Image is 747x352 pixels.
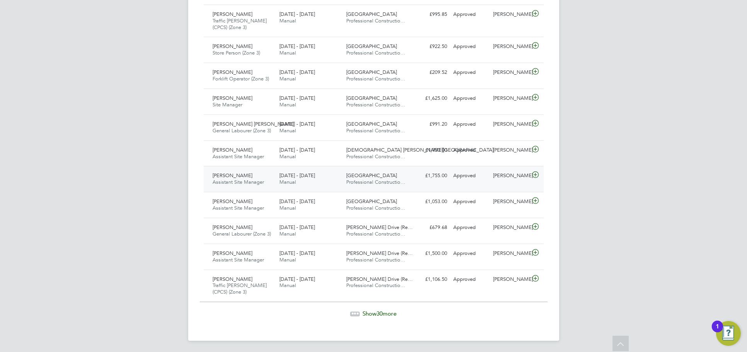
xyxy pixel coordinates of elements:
[213,231,271,237] span: General Labourer (Zone 3)
[490,247,530,260] div: [PERSON_NAME]
[716,321,741,346] button: Open Resource Center, 1 new notification
[213,43,253,50] span: [PERSON_NAME]
[363,310,397,317] span: Show more
[410,40,450,53] div: £922.50
[346,17,405,24] span: Professional Constructio…
[490,66,530,79] div: [PERSON_NAME]
[213,127,271,134] span: General Labourer (Zone 3)
[279,75,296,82] span: Manual
[490,273,530,286] div: [PERSON_NAME]
[346,127,405,134] span: Professional Constructio…
[490,92,530,105] div: [PERSON_NAME]
[346,276,413,282] span: [PERSON_NAME] Drive (Re…
[279,147,315,153] span: [DATE] - [DATE]
[213,11,253,17] span: [PERSON_NAME]
[213,179,264,185] span: Assistant Site Manager
[410,92,450,105] div: £1,625.00
[213,250,253,256] span: [PERSON_NAME]
[346,101,405,108] span: Professional Constructio…
[279,153,296,160] span: Manual
[279,224,315,231] span: [DATE] - [DATE]
[279,121,315,127] span: [DATE] - [DATE]
[450,8,490,21] div: Approved
[410,8,450,21] div: £995.85
[346,172,397,179] span: [GEOGRAPHIC_DATA]
[213,172,253,179] span: [PERSON_NAME]
[346,205,405,211] span: Professional Constructio…
[279,17,296,24] span: Manual
[346,147,493,153] span: [DEMOGRAPHIC_DATA] [PERSON_NAME][GEOGRAPHIC_DATA]
[450,40,490,53] div: Approved
[450,144,490,157] div: Approved
[213,282,267,295] span: Traffic [PERSON_NAME] (CPCS) (Zone 3)
[213,205,264,211] span: Assistant Site Manager
[279,11,315,17] span: [DATE] - [DATE]
[279,95,315,101] span: [DATE] - [DATE]
[450,273,490,286] div: Approved
[410,195,450,208] div: £1,053.00
[410,273,450,286] div: £1,106.50
[490,40,530,53] div: [PERSON_NAME]
[279,250,315,256] span: [DATE] - [DATE]
[213,101,243,108] span: Site Manager
[490,195,530,208] div: [PERSON_NAME]
[490,8,530,21] div: [PERSON_NAME]
[410,118,450,131] div: £991.20
[279,172,315,179] span: [DATE] - [DATE]
[279,43,315,50] span: [DATE] - [DATE]
[213,147,253,153] span: [PERSON_NAME]
[279,231,296,237] span: Manual
[279,282,296,289] span: Manual
[346,282,405,289] span: Professional Constructio…
[410,169,450,182] div: £1,755.00
[450,195,490,208] div: Approved
[213,256,264,263] span: Assistant Site Manager
[279,127,296,134] span: Manual
[346,198,397,205] span: [GEOGRAPHIC_DATA]
[279,205,296,211] span: Manual
[346,250,413,256] span: [PERSON_NAME] Drive (Re…
[716,326,719,337] div: 1
[377,310,383,317] span: 30
[279,101,296,108] span: Manual
[346,121,397,127] span: [GEOGRAPHIC_DATA]
[279,276,315,282] span: [DATE] - [DATE]
[346,75,405,82] span: Professional Constructio…
[213,95,253,101] span: [PERSON_NAME]
[346,179,405,185] span: Professional Constructio…
[213,69,253,75] span: [PERSON_NAME]
[279,179,296,185] span: Manual
[213,50,260,56] span: Store Person (Zone 3)
[450,169,490,182] div: Approved
[346,256,405,263] span: Professional Constructio…
[490,221,530,234] div: [PERSON_NAME]
[346,153,405,160] span: Professional Constructio…
[490,169,530,182] div: [PERSON_NAME]
[213,121,294,127] span: [PERSON_NAME] [PERSON_NAME]
[346,224,413,231] span: [PERSON_NAME] Drive (Re…
[213,17,267,31] span: Traffic [PERSON_NAME] (CPCS) (Zone 3)
[213,153,264,160] span: Assistant Site Manager
[346,50,405,56] span: Professional Constructio…
[213,75,269,82] span: Forklift Operator (Zone 3)
[450,221,490,234] div: Approved
[279,69,315,75] span: [DATE] - [DATE]
[450,66,490,79] div: Approved
[279,198,315,205] span: [DATE] - [DATE]
[346,95,397,101] span: [GEOGRAPHIC_DATA]
[450,118,490,131] div: Approved
[346,69,397,75] span: [GEOGRAPHIC_DATA]
[346,231,405,237] span: Professional Constructio…
[410,221,450,234] div: £679.68
[213,276,253,282] span: [PERSON_NAME]
[490,118,530,131] div: [PERSON_NAME]
[450,247,490,260] div: Approved
[346,11,397,17] span: [GEOGRAPHIC_DATA]
[490,144,530,157] div: [PERSON_NAME]
[279,50,296,56] span: Manual
[213,224,253,231] span: [PERSON_NAME]
[410,247,450,260] div: £1,500.00
[346,43,397,50] span: [GEOGRAPHIC_DATA]
[213,198,253,205] span: [PERSON_NAME]
[410,144,450,157] div: £1,950.00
